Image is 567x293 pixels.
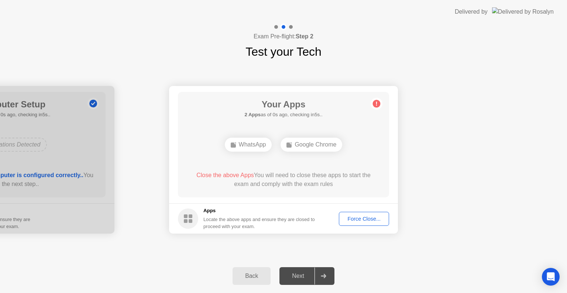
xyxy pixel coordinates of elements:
h1: Test your Tech [245,43,322,61]
div: Google Chrome [281,138,342,152]
button: Force Close... [339,212,389,226]
button: Back [233,267,271,285]
span: Close the above Apps [196,172,254,178]
b: Step 2 [296,33,313,39]
div: Locate the above apps and ensure they are closed to proceed with your exam. [203,216,315,230]
b: 2 Apps [244,112,261,117]
div: Delivered by [455,7,488,16]
div: WhatsApp [225,138,272,152]
h4: Exam Pre-flight: [254,32,313,41]
div: Force Close... [341,216,386,222]
div: Open Intercom Messenger [542,268,560,286]
div: Back [235,273,268,279]
img: Delivered by Rosalyn [492,7,554,16]
div: You will need to close these apps to start the exam and comply with the exam rules [189,171,379,189]
button: Next [279,267,334,285]
h5: Apps [203,207,315,214]
div: Next [282,273,315,279]
h5: as of 0s ago, checking in5s.. [244,111,322,118]
h1: Your Apps [244,98,322,111]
